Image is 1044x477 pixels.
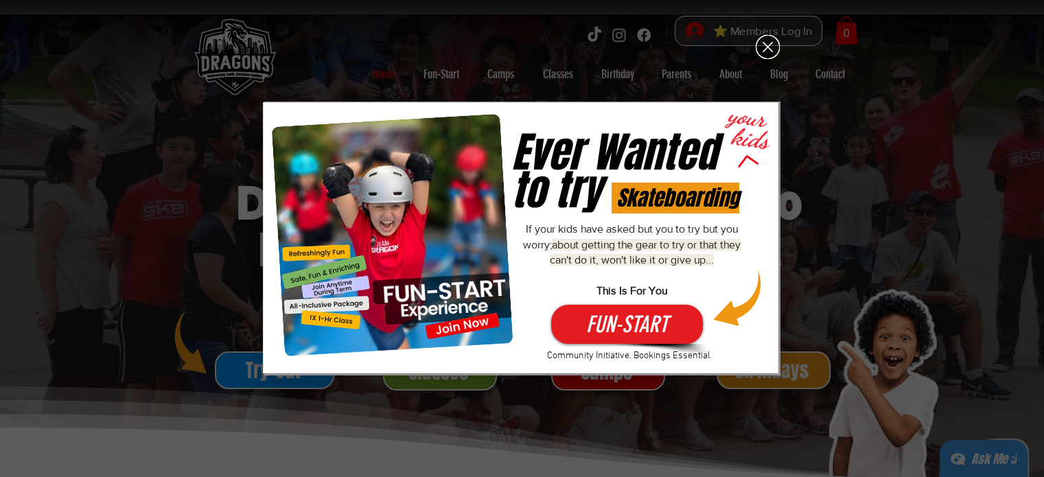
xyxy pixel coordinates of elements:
[586,309,668,340] span: FUN-START
[551,305,703,344] button: FUN-START
[550,239,741,266] span: about getting the gear to try or that they can't do it, won't like it or give up...
[616,183,739,213] span: Skateboarding
[756,35,780,59] div: Back to site
[511,122,717,221] span: Ever Wanted to try
[271,114,513,357] img: FUN-START.png
[723,100,774,155] span: your kids
[547,350,710,362] span: Community Initiative. Bookings Essential
[596,285,667,296] span: This Is For You
[523,223,741,296] span: If your kids have asked but you to try but you worry;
